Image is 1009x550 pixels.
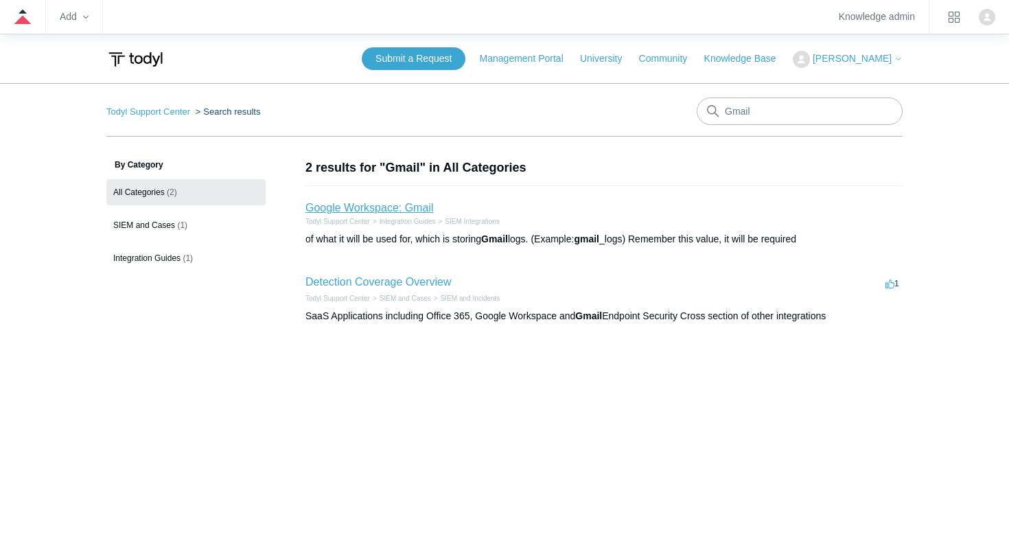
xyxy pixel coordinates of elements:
[305,295,370,302] a: Todyl Support Center
[979,9,995,25] img: user avatar
[193,106,261,117] li: Search results
[885,278,899,288] span: 1
[436,216,500,227] li: SIEM Integrations
[305,276,452,288] a: Detection Coverage Overview
[480,51,577,66] a: Management Portal
[113,187,165,197] span: All Categories
[305,216,370,227] li: Todyl Support Center
[106,159,266,171] h3: By Category
[380,218,436,225] a: Integration Guides
[60,13,89,21] zd-hc-trigger: Add
[305,232,903,247] div: of what it will be used for, which is storing logs. (Example: _logs) Remember this value, it will...
[177,220,187,230] span: (1)
[370,293,431,303] li: SIEM and Cases
[106,245,266,271] a: Integration Guides (1)
[979,9,995,25] zd-hc-trigger: Click your profile icon to open the profile menu
[704,51,790,66] a: Knowledge Base
[106,106,190,117] a: Todyl Support Center
[106,47,165,72] img: Todyl Support Center Help Center home page
[305,218,370,225] a: Todyl Support Center
[639,51,701,66] a: Community
[793,51,903,68] button: [PERSON_NAME]
[106,212,266,238] a: SIEM and Cases (1)
[580,51,636,66] a: University
[575,310,602,321] em: Gmail
[481,233,508,244] em: Gmail
[380,295,431,302] a: SIEM and Cases
[305,309,903,323] div: SaaS Applications including Office 365, Google Workspace and Endpoint Security Cross section of o...
[574,233,599,244] em: gmail
[441,295,500,302] a: SIEM and Incidents
[113,220,175,230] span: SIEM and Cases
[183,253,193,263] span: (1)
[167,187,177,197] span: (2)
[813,53,892,64] span: [PERSON_NAME]
[305,202,433,214] a: Google Workspace: Gmail
[431,293,500,303] li: SIEM and Incidents
[362,47,465,70] a: Submit a Request
[113,253,181,263] span: Integration Guides
[370,216,436,227] li: Integration Guides
[839,13,915,21] a: Knowledge admin
[305,293,370,303] li: Todyl Support Center
[445,218,499,225] a: SIEM Integrations
[305,159,903,177] h1: 2 results for "Gmail" in All Categories
[106,106,193,117] li: Todyl Support Center
[697,98,903,125] input: Search
[106,179,266,205] a: All Categories (2)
